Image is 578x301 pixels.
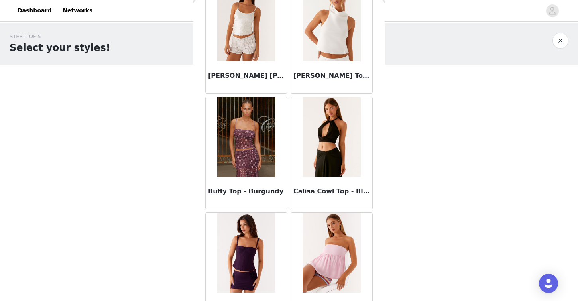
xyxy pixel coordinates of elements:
[10,33,110,41] div: STEP 1 OF 5
[10,41,110,55] h1: Select your styles!
[217,213,275,293] img: Campbell Corset Top - Plum
[208,187,285,196] h3: Buffy Top - Burgundy
[293,187,370,196] h3: Calisa Cowl Top - Black
[217,97,275,177] img: Buffy Top - Burgundy
[13,2,56,20] a: Dashboard
[58,2,97,20] a: Networks
[293,71,370,81] h3: [PERSON_NAME] Top - White
[549,4,556,17] div: avatar
[303,213,360,293] img: Cassie Tube Top - Pink
[208,71,285,81] h3: [PERSON_NAME] [PERSON_NAME] Top - White
[303,97,360,177] img: Calisa Cowl Top - Black
[539,274,558,293] div: Open Intercom Messenger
